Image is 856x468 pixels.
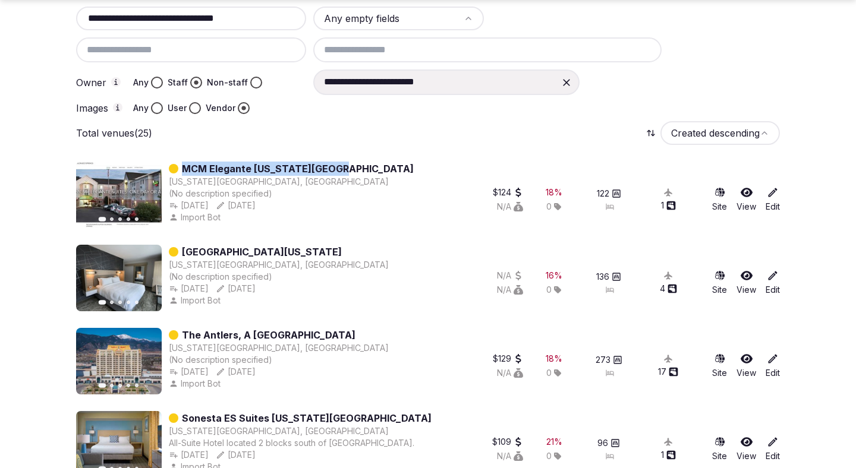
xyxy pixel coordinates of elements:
[493,186,523,198] button: $124
[216,283,256,295] button: [DATE]
[127,384,130,387] button: Go to slide 4
[216,366,256,378] button: [DATE]
[168,102,187,114] label: User
[169,437,432,449] div: All-Suite Hotel located 2 blocks south of [GEOGRAPHIC_DATA].
[493,353,523,365] button: $129
[110,217,114,221] button: Go to slide 2
[169,378,223,390] button: Import Bot
[135,384,139,387] button: Go to slide 5
[766,186,780,213] a: Edit
[661,449,676,461] button: 1
[497,270,523,282] button: N/A
[110,301,114,304] button: Go to slide 2
[766,270,780,296] a: Edit
[546,353,562,365] div: 18 %
[712,353,727,379] a: Site
[712,436,727,462] a: Site
[182,245,342,259] a: [GEOGRAPHIC_DATA][US_STATE]
[99,217,106,222] button: Go to slide 1
[169,342,389,354] button: [US_STATE][GEOGRAPHIC_DATA], [GEOGRAPHIC_DATA]
[737,436,756,462] a: View
[492,436,523,448] button: $109
[737,353,756,379] a: View
[168,77,188,88] label: Staff
[169,283,209,295] button: [DATE]
[169,449,209,461] button: [DATE]
[497,450,523,462] button: N/A
[76,245,162,311] img: Featured image for SpringHill Sts Colorado Springs Downtown
[169,259,389,271] button: [US_STATE][GEOGRAPHIC_DATA], [GEOGRAPHIC_DATA]
[182,411,432,425] a: Sonesta ES Suites [US_STATE][GEOGRAPHIC_DATA]
[597,437,620,449] button: 96
[712,186,727,213] button: Site
[597,437,608,449] span: 96
[169,354,389,366] div: (No description specified)
[99,383,106,388] button: Go to slide 1
[76,77,124,88] label: Owner
[737,270,756,296] a: View
[596,354,622,366] button: 273
[596,354,610,366] span: 273
[497,201,523,213] button: N/A
[76,162,162,228] img: Featured image for MCM Elegante Colorado Springs
[113,103,122,112] button: Images
[597,188,621,200] button: 122
[169,425,389,437] button: [US_STATE][GEOGRAPHIC_DATA], [GEOGRAPHIC_DATA]
[182,328,355,342] a: The Antlers, A [GEOGRAPHIC_DATA]
[169,200,209,211] button: [DATE]
[169,188,414,200] div: (No description specified)
[99,300,106,305] button: Go to slide 1
[766,353,780,379] a: Edit
[546,270,562,282] div: 16 %
[661,200,676,211] button: 1
[127,301,130,304] button: Go to slide 4
[546,367,552,379] span: 0
[546,186,562,198] div: 18 %
[546,436,562,448] button: 21%
[546,284,552,296] span: 0
[127,217,130,221] button: Go to slide 4
[216,200,256,211] button: [DATE]
[76,103,124,113] label: Images
[169,176,389,188] button: [US_STATE][GEOGRAPHIC_DATA], [GEOGRAPHIC_DATA]
[546,186,562,198] button: 18%
[596,271,609,283] span: 136
[497,367,523,379] button: N/A
[712,270,727,296] a: Site
[660,283,677,295] button: 4
[546,436,562,448] div: 21 %
[216,449,256,461] button: [DATE]
[169,211,223,223] button: Import Bot
[497,284,523,296] button: N/A
[118,301,122,304] button: Go to slide 3
[169,295,223,306] button: Import Bot
[546,201,552,213] span: 0
[135,217,139,221] button: Go to slide 5
[182,162,414,176] a: MCM Elegante [US_STATE][GEOGRAPHIC_DATA]
[76,328,162,394] img: Featured image for The Antlers, A Wyndham Hotel
[169,366,209,378] button: [DATE]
